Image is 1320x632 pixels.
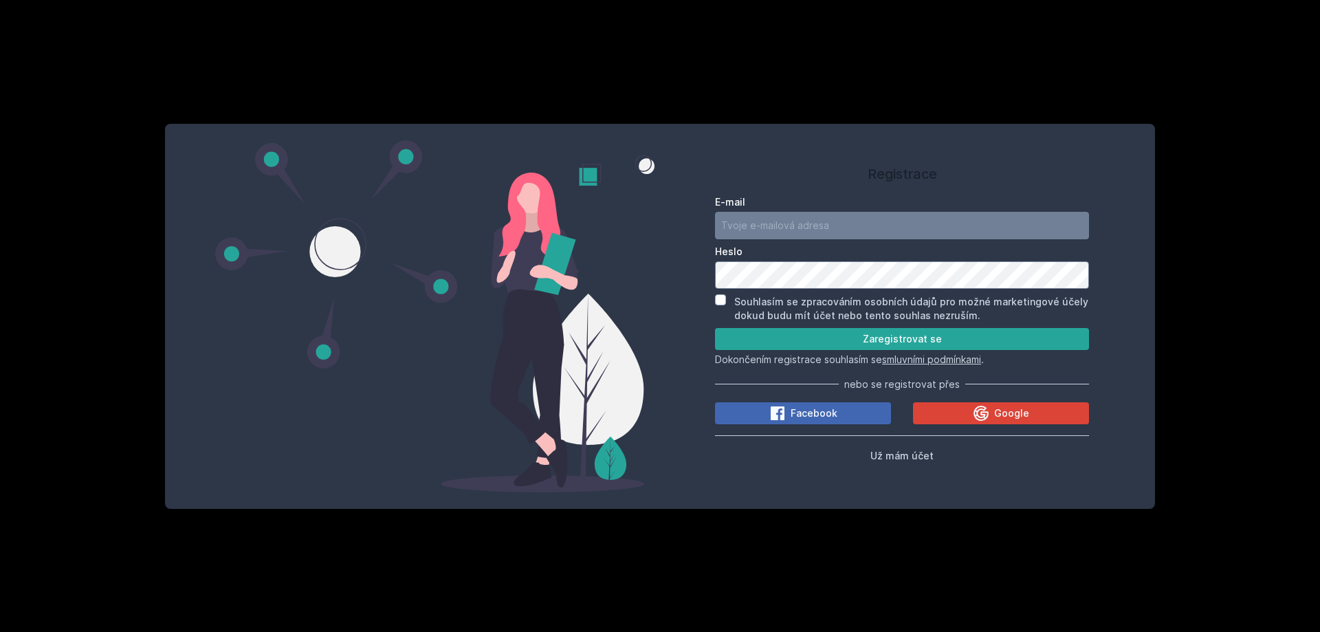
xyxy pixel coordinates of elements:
span: Facebook [791,406,837,420]
a: smluvními podmínkami [882,353,981,365]
input: Tvoje e-mailová adresa [715,212,1089,239]
p: Dokončením registrace souhlasím se . [715,353,1089,367]
button: Facebook [715,402,891,424]
span: nebo se registrovat přes [844,378,960,391]
label: Heslo [715,245,1089,259]
span: Google [994,406,1029,420]
button: Google [913,402,1089,424]
button: Zaregistrovat se [715,328,1089,350]
button: Už mám účet [870,447,934,464]
label: Souhlasím se zpracováním osobních údajů pro možné marketingové účely dokud budu mít účet nebo ten... [734,296,1088,321]
span: Už mám účet [870,450,934,461]
h1: Registrace [715,164,1089,184]
label: E-mail [715,195,1089,209]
